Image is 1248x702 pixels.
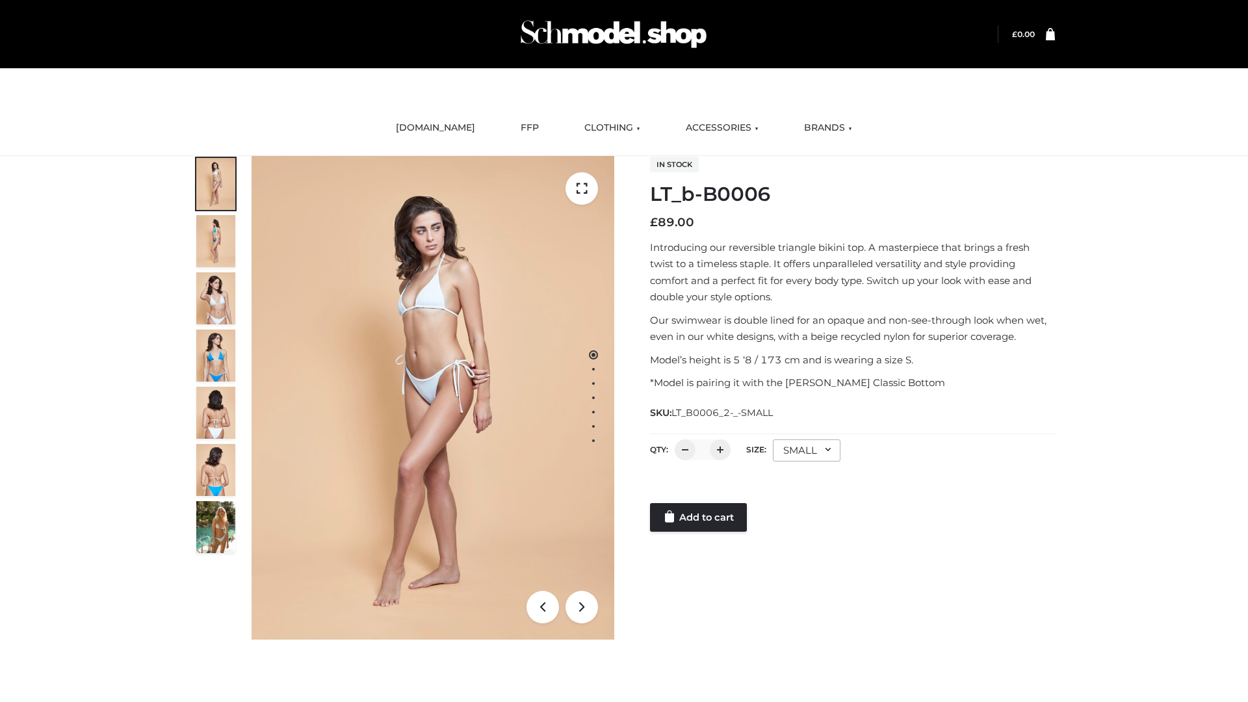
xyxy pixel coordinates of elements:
[650,445,668,454] label: QTY:
[196,215,235,267] img: ArielClassicBikiniTop_CloudNine_AzureSky_OW114ECO_2-scaled.jpg
[650,239,1055,305] p: Introducing our reversible triangle bikini top. A masterpiece that brings a fresh twist to a time...
[676,114,768,142] a: ACCESSORIES
[650,183,1055,206] h1: LT_b-B0006
[650,503,747,532] a: Add to cart
[252,156,614,640] img: ArielClassicBikiniTop_CloudNine_AzureSky_OW114ECO_1
[1012,29,1035,39] a: £0.00
[650,157,699,172] span: In stock
[650,215,694,229] bdi: 89.00
[1012,29,1035,39] bdi: 0.00
[650,215,658,229] span: £
[794,114,862,142] a: BRANDS
[773,439,840,461] div: SMALL
[196,444,235,496] img: ArielClassicBikiniTop_CloudNine_AzureSky_OW114ECO_8-scaled.jpg
[196,387,235,439] img: ArielClassicBikiniTop_CloudNine_AzureSky_OW114ECO_7-scaled.jpg
[746,445,766,454] label: Size:
[196,330,235,382] img: ArielClassicBikiniTop_CloudNine_AzureSky_OW114ECO_4-scaled.jpg
[511,114,549,142] a: FFP
[196,272,235,324] img: ArielClassicBikiniTop_CloudNine_AzureSky_OW114ECO_3-scaled.jpg
[650,312,1055,345] p: Our swimwear is double lined for an opaque and non-see-through look when wet, even in our white d...
[196,501,235,553] img: Arieltop_CloudNine_AzureSky2.jpg
[671,407,773,419] span: LT_B0006_2-_-SMALL
[386,114,485,142] a: [DOMAIN_NAME]
[650,374,1055,391] p: *Model is pairing it with the [PERSON_NAME] Classic Bottom
[575,114,650,142] a: CLOTHING
[1012,29,1017,39] span: £
[650,405,774,421] span: SKU:
[650,352,1055,369] p: Model’s height is 5 ‘8 / 173 cm and is wearing a size S.
[516,8,711,60] img: Schmodel Admin 964
[196,158,235,210] img: ArielClassicBikiniTop_CloudNine_AzureSky_OW114ECO_1-scaled.jpg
